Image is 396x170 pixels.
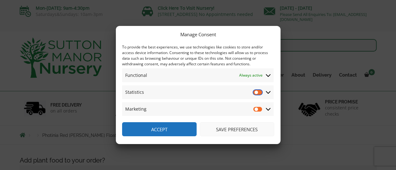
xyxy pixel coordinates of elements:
[125,72,147,79] span: Functional
[122,102,274,116] summary: Marketing
[122,68,274,82] summary: Functional Always active
[125,105,147,113] span: Marketing
[122,85,274,99] summary: Statistics
[239,72,263,79] span: Always active
[200,122,274,136] button: Save preferences
[180,31,216,38] div: Manage Consent
[122,44,274,67] div: To provide the best experiences, we use technologies like cookies to store and/or access device i...
[122,122,197,136] button: Accept
[125,88,144,96] span: Statistics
